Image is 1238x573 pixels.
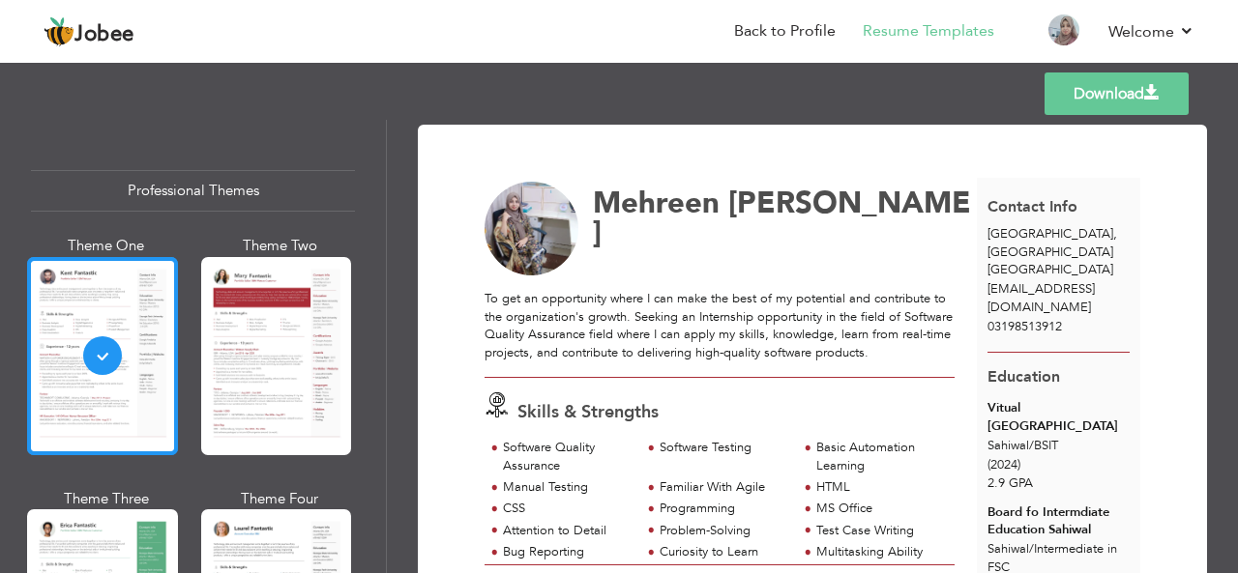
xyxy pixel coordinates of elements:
img: jobee.io [44,16,74,47]
div: Software Quality Assurance [503,439,630,474]
div: Curiosity to Learn [660,543,786,561]
span: Skills & Strengths [517,400,659,424]
span: 2.9 GPA [987,474,1033,492]
span: Mehreen [593,183,720,223]
span: [PERSON_NAME] [593,183,971,253]
a: Resume Templates [863,20,994,43]
span: Education [987,366,1060,387]
div: Attention to Detail [503,522,630,540]
div: Programming [660,500,786,518]
div: Test Case Writing [816,522,943,540]
img: No image [485,182,579,276]
div: Manual Testing [503,478,630,497]
div: MS Office [816,500,943,518]
a: Welcome [1108,20,1194,43]
div: HTML [816,478,943,497]
span: Sahiwal BSIT [987,437,1058,454]
div: Software Testing [660,439,786,457]
img: Profile Img [1048,14,1079,45]
a: Back to Profile [734,20,836,43]
div: Bug Reporting [503,543,630,561]
div: Basic Automation Learning [816,439,943,474]
span: Jobee [74,24,134,45]
div: Familiar With Agile [660,478,786,497]
div: Theme Three [31,489,182,509]
div: To get an opportunity where I can make the best of my potential and contribute to the organizatio... [485,290,955,361]
div: Professional Themes [31,170,355,212]
div: [GEOGRAPHIC_DATA] [977,225,1141,279]
div: Multitasking Ability [816,543,943,561]
div: Theme Two [205,236,356,256]
a: Download [1045,72,1189,115]
span: [GEOGRAPHIC_DATA] [987,261,1113,278]
span: 03198513912 [987,318,1062,335]
span: [EMAIL_ADDRESS][DOMAIN_NAME] [987,280,1095,316]
span: Contact Info [987,196,1077,217]
span: / [1029,437,1034,454]
div: Board fo Intermdiate Education Sahiwal [987,503,1130,539]
span: [GEOGRAPHIC_DATA] [987,225,1113,243]
div: Theme Four [205,489,356,509]
div: Problem-Solving [660,522,786,540]
div: CSS [503,500,630,518]
span: (2024) [987,456,1020,473]
span: , [1113,225,1117,243]
span: / [1029,540,1034,558]
div: Vitual [GEOGRAPHIC_DATA] [987,399,1130,435]
div: Theme One [31,236,182,256]
a: Jobee [44,16,134,47]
